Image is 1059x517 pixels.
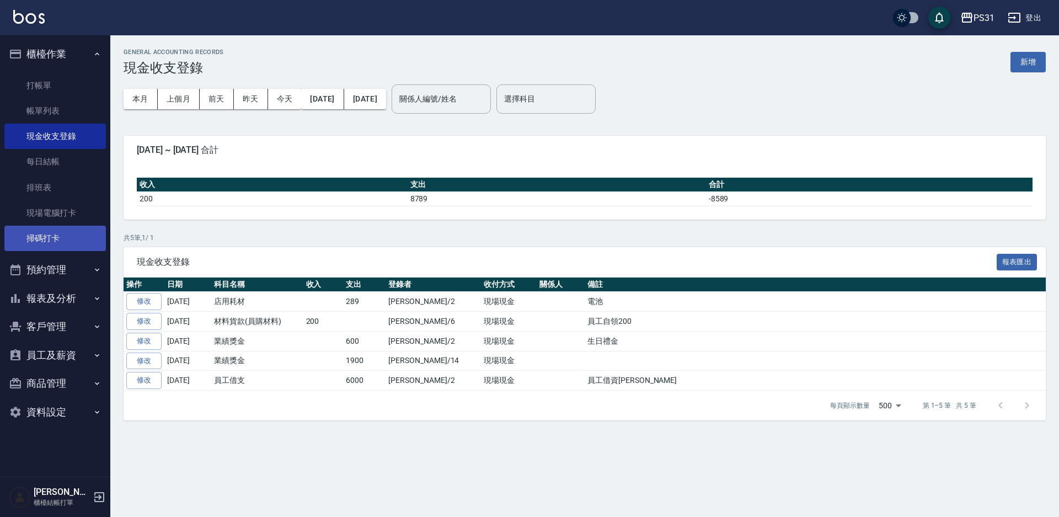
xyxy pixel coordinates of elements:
[164,292,211,312] td: [DATE]
[4,284,106,313] button: 報表及分析
[200,89,234,109] button: 前天
[124,278,164,292] th: 操作
[585,278,1046,292] th: 備註
[997,256,1037,267] a: 報表匯出
[344,89,386,109] button: [DATE]
[928,7,950,29] button: save
[923,401,976,411] p: 第 1–5 筆 共 5 筆
[4,226,106,251] a: 掃碼打卡
[126,313,162,330] a: 修改
[211,371,303,391] td: 員工借支
[13,10,45,24] img: Logo
[34,498,90,508] p: 櫃檯結帳打單
[211,312,303,332] td: 材料貨款(員購材料)
[706,191,1033,206] td: -8589
[4,175,106,200] a: 排班表
[4,369,106,398] button: 商品管理
[164,331,211,351] td: [DATE]
[386,351,481,371] td: [PERSON_NAME]/14
[343,292,386,312] td: 289
[124,89,158,109] button: 本月
[408,178,706,192] th: 支出
[1010,56,1046,67] a: 新增
[408,191,706,206] td: 8789
[158,89,200,109] button: 上個月
[4,200,106,226] a: 現場電腦打卡
[126,353,162,370] a: 修改
[137,257,997,268] span: 現金收支登錄
[481,312,537,332] td: 現場現金
[386,312,481,332] td: [PERSON_NAME]/6
[137,178,408,192] th: 收入
[126,333,162,350] a: 修改
[211,351,303,371] td: 業績獎金
[4,312,106,341] button: 客戶管理
[164,278,211,292] th: 日期
[956,7,999,29] button: PS31
[211,278,303,292] th: 科目名稱
[4,124,106,149] a: 現金收支登錄
[481,292,537,312] td: 現場現金
[386,331,481,351] td: [PERSON_NAME]/2
[1010,52,1046,72] button: 新增
[706,178,1033,192] th: 合計
[830,401,870,411] p: 每頁顯示數量
[303,312,344,332] td: 200
[4,341,106,370] button: 員工及薪資
[4,255,106,284] button: 預約管理
[9,486,31,508] img: Person
[234,89,268,109] button: 昨天
[585,312,1046,332] td: 員工自領200
[386,278,481,292] th: 登錄者
[301,89,344,109] button: [DATE]
[4,398,106,427] button: 資料設定
[124,233,1046,243] p: 共 5 筆, 1 / 1
[481,351,537,371] td: 現場現金
[481,331,537,351] td: 現場現金
[386,371,481,391] td: [PERSON_NAME]/2
[211,292,303,312] td: 店用耗材
[537,278,585,292] th: 關係人
[211,331,303,351] td: 業績獎金
[1003,8,1046,28] button: 登出
[974,11,994,25] div: PS31
[126,293,162,310] a: 修改
[343,278,386,292] th: 支出
[126,372,162,389] a: 修改
[997,254,1037,271] button: 報表匯出
[343,371,386,391] td: 6000
[4,40,106,68] button: 櫃檯作業
[137,191,408,206] td: 200
[481,371,537,391] td: 現場現金
[137,145,1033,156] span: [DATE] ~ [DATE] 合計
[164,371,211,391] td: [DATE]
[303,278,344,292] th: 收入
[164,312,211,332] td: [DATE]
[268,89,302,109] button: 今天
[585,331,1046,351] td: 生日禮金
[4,73,106,98] a: 打帳單
[585,371,1046,391] td: 員工借資[PERSON_NAME]
[874,391,905,420] div: 500
[386,292,481,312] td: [PERSON_NAME]/2
[481,278,537,292] th: 收付方式
[585,292,1046,312] td: 電池
[343,351,386,371] td: 1900
[343,331,386,351] td: 600
[4,98,106,124] a: 帳單列表
[124,60,224,76] h3: 現金收支登錄
[4,149,106,174] a: 每日結帳
[164,351,211,371] td: [DATE]
[34,487,90,498] h5: [PERSON_NAME]
[124,49,224,56] h2: GENERAL ACCOUNTING RECORDS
